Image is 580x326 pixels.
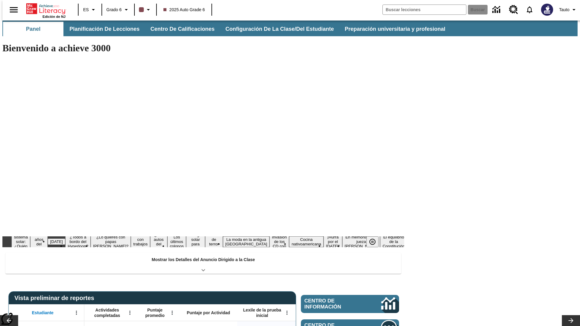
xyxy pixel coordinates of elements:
span: Edición de NJ [43,15,66,18]
span: Puntaje por Actividad [187,310,230,315]
div: Portada [26,2,66,18]
button: Diapositiva 13 Cocina nativoamericana [289,236,324,247]
span: Puntaje promedio [140,307,169,318]
button: Escoja un nuevo avatar [537,2,557,18]
span: Estudiante [32,310,54,315]
a: Portada [26,3,66,15]
button: Preparación universitaria y profesional [340,22,450,36]
button: Abrir menú [282,308,292,317]
a: Centro de información [301,295,399,313]
a: Centro de información [489,2,505,18]
button: Abrir el menú lateral [5,1,23,19]
button: Grado: Grado 6, Elige un grado [104,4,132,15]
button: Pausar [366,236,379,247]
input: Buscar campo [383,5,466,14]
button: Diapositiva 1 El sistema solar: ¿Quién acertó? [11,229,30,254]
span: Vista preliminar de reportes [14,295,97,302]
button: Diapositiva 7 ¿Los autos del futuro? [150,232,167,252]
button: Diapositiva 12 La invasión de los CD con Internet [269,229,289,254]
button: Diapositiva 11 La moda en la antigua Roma [223,236,270,247]
button: Abrir menú [125,308,134,317]
a: Centro de recursos, Se abrirá en una pestaña nueva. [505,2,522,18]
button: Abrir menú [168,308,177,317]
button: Perfil/Configuración [557,4,580,15]
button: Diapositiva 8 Los últimos colonos [167,234,186,249]
button: Diapositiva 15 En memoria de la jueza O'Connor [342,234,380,249]
span: Centro de información [304,298,361,310]
span: Lexile de la prueba inicial [240,307,284,318]
img: Avatar [541,4,553,16]
button: Lenguaje: ES, Selecciona un idioma [80,4,100,15]
div: Mostrar los Detalles del Anuncio Dirigido a la Clase [5,253,401,274]
h1: Bienvenido a achieve 3000 [2,43,404,54]
button: Diapositiva 16 El equilibrio de la Constitución [380,234,407,249]
button: Centro de calificaciones [146,22,219,36]
button: Carrusel de lecciones, seguir [562,315,580,326]
button: Configuración de la clase/del estudiante [221,22,339,36]
button: Diapositiva 3 Día del Trabajo [48,238,65,245]
a: Notificaciones [522,2,537,18]
button: Diapositiva 14 ¡Hurra por el Día de la Constitución! [324,234,342,249]
button: Panel [3,22,63,36]
button: Planificación de lecciones [65,22,144,36]
span: ES [83,7,89,13]
p: Mostrar los Detalles del Anuncio Dirigido a la Clase [152,257,255,263]
div: Pausar [366,236,385,247]
button: Abrir menú [72,308,81,317]
div: Subbarra de navegación [2,21,578,36]
button: Diapositiva 6 Niños con trabajos sucios [131,232,150,252]
span: Grado 6 [106,7,122,13]
button: Diapositiva 4 ¿Todos a bordo del Hyperloop? [65,234,91,249]
div: Subbarra de navegación [2,22,451,36]
span: Tauto [559,7,569,13]
button: Diapositiva 2 20 años del 11 de septiembre [30,232,48,252]
button: Diapositiva 5 ¿Lo quieres con papas fritas? [91,234,131,249]
button: Diapositiva 10 La historia de terror del tomate [205,227,223,256]
span: 2025 Auto Grade 6 [163,7,205,13]
button: Diapositiva 9 Energía solar para todos [186,232,205,252]
span: Actividades completadas [87,307,127,318]
button: El color de la clase es café oscuro. Cambiar el color de la clase. [137,4,154,15]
